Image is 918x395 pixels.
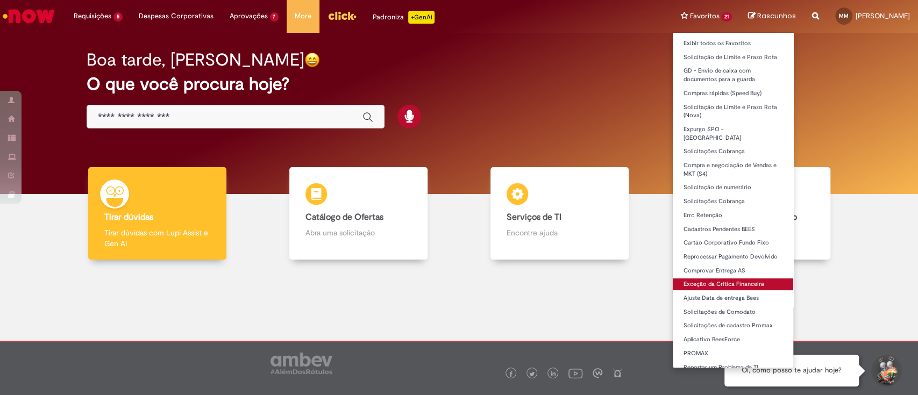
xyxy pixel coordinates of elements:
span: Aprovações [230,11,268,21]
a: Cartão Corporativo Fundo Fixo [673,237,793,249]
a: Solicitação de numerário [673,182,793,193]
div: Padroniza [373,11,435,24]
div: Oi, como posso te ajudar hoje? [724,355,859,386]
img: happy-face.png [304,52,320,68]
a: Serviços de TI Encontre ajuda [459,167,660,260]
b: Tirar dúvidas [104,212,153,222]
b: Catálogo de Ofertas [305,212,383,222]
span: 5 [113,12,123,21]
img: logo_footer_facebook.png [508,371,514,377]
a: GD - Envio de caixa com documentos para a guarda [673,65,793,85]
span: 7 [270,12,279,21]
a: Solicitação de Limite e Prazo Rota [673,52,793,63]
b: Serviços de TI [507,212,561,222]
img: logo_footer_naosei.png [613,368,622,378]
a: Solicitação de Limite e Prazo Rota (Nova) [673,102,793,121]
span: Rascunhos [757,11,796,21]
span: MM [839,12,849,19]
a: Catálogo de Ofertas Abra uma solicitação [258,167,459,260]
a: Rascunhos [748,11,796,21]
span: Favoritos [689,11,719,21]
p: Encontre ajuda [507,227,613,238]
a: Exibir todos os Favoritos [673,38,793,49]
a: Compras rápidas (Speed Buy) [673,88,793,99]
p: Abra uma solicitação [305,227,411,238]
a: Base de Conhecimento Consulte e aprenda [660,167,862,260]
p: Tirar dúvidas com Lupi Assist e Gen Ai [104,227,210,249]
img: click_logo_yellow_360x200.png [328,8,357,24]
span: [PERSON_NAME] [856,11,910,20]
img: logo_footer_twitter.png [529,371,535,377]
img: logo_footer_workplace.png [593,368,602,378]
img: ServiceNow [1,5,56,27]
span: More [295,11,311,21]
h2: Boa tarde, [PERSON_NAME] [87,51,304,69]
a: Cadastros Pendentes BEES [673,224,793,235]
a: Solicitações de cadastro Promax [673,320,793,332]
p: +GenAi [408,11,435,24]
img: logo_footer_ambev_rotulo_gray.png [271,353,332,374]
a: Reportar um Problema de TI [673,362,793,374]
span: 21 [721,12,732,21]
h2: O que você procura hoje? [87,75,831,94]
a: Erro Retenção [673,210,793,221]
a: Comprovar Entrega AS [673,265,793,277]
button: Iniciar Conversa de Suporte [870,355,902,387]
a: Solicitações Cobrança [673,196,793,207]
a: Ajuste Data de entrega Bees [673,292,793,304]
a: Reprocessar Pagamento Devolvido [673,251,793,263]
a: Solicitações Cobrança [673,146,793,157]
span: Requisições [74,11,111,21]
a: Compra e negociação de Vendas e MKT (S4) [673,160,793,179]
img: logo_footer_youtube.png [568,366,582,380]
span: Despesas Corporativas [139,11,214,21]
a: PROMAX [673,348,793,360]
a: Exceção da Crítica Financeira [673,278,793,290]
img: logo_footer_linkedin.png [551,371,556,377]
a: Expurgo SPO - [GEOGRAPHIC_DATA] [673,124,793,143]
ul: Favoritos [672,32,794,368]
a: Solicitações de Comodato [673,306,793,318]
a: Aplicativo BeesForce [673,334,793,346]
a: Tirar dúvidas Tirar dúvidas com Lupi Assist e Gen Ai [56,167,258,260]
